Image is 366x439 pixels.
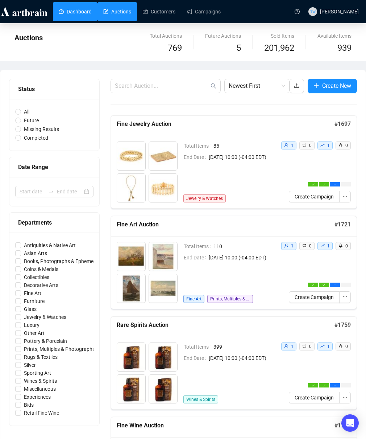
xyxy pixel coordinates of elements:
[117,142,145,170] img: 4001_1.jpg
[149,343,177,371] img: 8002_1.jpg
[264,41,294,55] span: 201,962
[111,316,357,410] a: Rare Spirits Auction#1759Total Items399End Date[DATE] 10:00 (-04:00 EDT)Wines & Spiritsuser1retwe...
[18,85,91,94] div: Status
[334,421,351,430] h5: # 1757
[289,191,340,202] button: Create Campaign
[334,220,351,229] h5: # 1721
[309,344,312,349] span: 0
[338,344,343,348] span: rocket
[48,189,54,194] span: swap-right
[327,344,330,349] span: 1
[337,43,352,53] span: 939
[229,79,285,93] span: Newest First
[213,343,281,351] span: 399
[308,79,357,93] button: Create New
[187,2,221,21] a: Campaigns
[184,354,209,362] span: End Date
[117,220,334,229] h5: Fine Art Auction
[21,385,59,393] span: Miscellaneous
[149,242,177,271] img: 3002_1.jpg
[312,183,315,186] span: check
[342,395,348,400] span: ellipsis
[184,153,209,161] span: End Date
[21,265,61,273] span: Coins & Medals
[312,384,315,387] span: check
[184,142,213,150] span: Total Items
[21,361,39,369] span: Silver
[322,81,351,90] span: Create New
[207,295,253,303] span: Prints, Multiples & Photographs
[21,281,61,289] span: Decorative Arts
[323,384,325,387] span: check
[236,43,241,53] span: 5
[289,392,340,403] button: Create Campaign
[295,394,334,402] span: Create Campaign
[21,329,47,337] span: Other Art
[320,243,325,248] span: rise
[302,344,307,348] span: retweet
[21,377,60,385] span: Wines & Spirits
[183,295,204,303] span: Fine Art
[21,273,52,281] span: Collectibles
[213,142,281,150] span: 85
[111,115,357,209] a: Fine Jewelry Auction#1697Total Items85End Date[DATE] 10:00 (-04:00 EDT)Jewelry & Watchesuser1retw...
[111,216,357,309] a: Fine Art Auction#1721Total Items110End Date[DATE] 10:00 (-04:00 EDT)Fine ArtPrints, Multiples & P...
[327,243,330,249] span: 1
[59,2,92,21] a: Dashboard
[209,153,281,161] span: [DATE] 10:00 (-04:00 EDT)
[143,2,175,21] a: Customers
[205,32,241,40] div: Future Auctions
[338,143,343,147] span: rocket
[184,254,209,262] span: End Date
[21,257,101,265] span: Books, Photographs & Ephemera
[284,344,288,348] span: user
[168,43,182,53] span: 769
[21,393,54,401] span: Experiences
[264,32,294,40] div: Sold Items
[313,83,319,89] span: plus
[309,243,312,249] span: 0
[149,274,177,303] img: 3004_1.jpg
[302,143,307,147] span: retweet
[334,120,351,128] h5: # 1697
[18,218,91,227] div: Departments
[342,294,348,299] span: ellipsis
[48,189,54,194] span: to
[323,183,325,186] span: check
[320,9,359,15] span: [PERSON_NAME]
[294,83,300,89] span: upload
[209,254,281,262] span: [DATE] 10:00 (-04:00 EDT)
[117,274,145,303] img: 3003_1.jpg
[21,401,37,409] span: Bids
[345,143,348,148] span: 0
[149,174,177,202] img: 4004_1.jpg
[320,143,325,147] span: rise
[289,291,340,303] button: Create Campaign
[333,183,336,186] span: ellipsis
[21,321,42,329] span: Luxury
[317,32,352,40] div: Available Items
[117,343,145,371] img: 8001_1.jpg
[342,194,348,199] span: ellipsis
[184,242,213,250] span: Total Items
[345,243,348,249] span: 0
[18,163,91,172] div: Date Range
[295,293,334,301] span: Create Campaign
[21,134,51,142] span: Completed
[284,243,288,248] span: user
[21,116,42,124] span: Future
[115,82,209,90] input: Search Auction...
[302,243,307,248] span: retweet
[327,143,330,148] span: 1
[21,369,54,377] span: Sporting Art
[209,354,281,362] span: [DATE] 10:00 (-04:00 EDT)
[184,343,213,351] span: Total Items
[183,395,218,403] span: Wines & Spirits
[284,143,288,147] span: user
[309,143,312,148] span: 0
[213,242,281,250] span: 110
[333,384,336,387] span: ellipsis
[117,120,334,128] h5: Fine Jewelry Auction
[211,83,216,89] span: search
[21,297,47,305] span: Furniture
